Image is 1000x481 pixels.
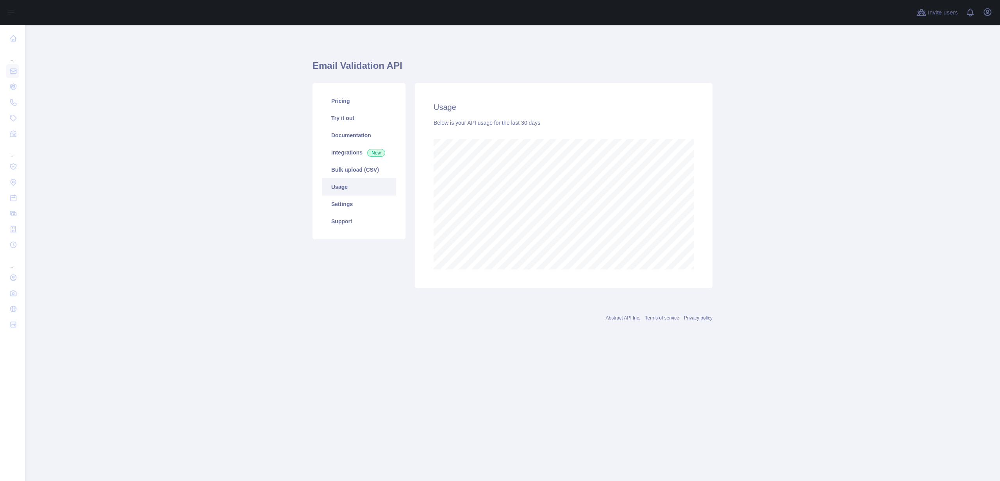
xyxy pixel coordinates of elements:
span: Invite users [928,8,958,17]
span: New [367,149,385,157]
div: ... [6,142,19,158]
a: Terms of service [645,315,679,321]
div: ... [6,253,19,269]
div: ... [6,47,19,63]
a: Documentation [322,127,396,144]
a: Try it out [322,109,396,127]
a: Abstract API Inc. [606,315,641,321]
a: Privacy policy [684,315,712,321]
h1: Email Validation API [312,59,712,78]
a: Bulk upload (CSV) [322,161,396,178]
button: Invite users [915,6,959,19]
a: Support [322,213,396,230]
a: Settings [322,196,396,213]
a: Integrations New [322,144,396,161]
div: Below is your API usage for the last 30 days [434,119,694,127]
a: Pricing [322,92,396,109]
h2: Usage [434,102,694,113]
a: Usage [322,178,396,196]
